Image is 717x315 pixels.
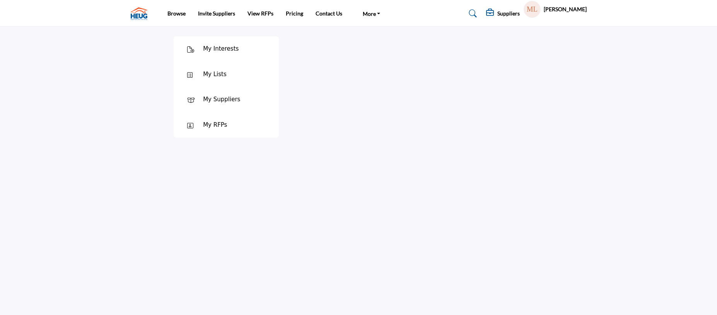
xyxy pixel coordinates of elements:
[316,10,342,17] a: Contact Us
[461,7,482,20] a: Search
[167,10,186,17] a: Browse
[355,7,389,20] a: More
[486,9,520,18] div: Suppliers
[203,121,227,129] div: My RFPs
[203,70,227,79] div: My Lists
[497,10,520,17] h5: Suppliers
[203,95,240,104] div: My Suppliers
[248,10,273,17] a: View RFPs
[198,10,235,17] a: Invite Suppliers
[203,44,239,53] div: My Interests
[544,5,587,13] h5: [PERSON_NAME]
[286,10,303,17] a: Pricing
[524,1,541,18] button: Show hide supplier dropdown
[131,7,151,20] img: site Logo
